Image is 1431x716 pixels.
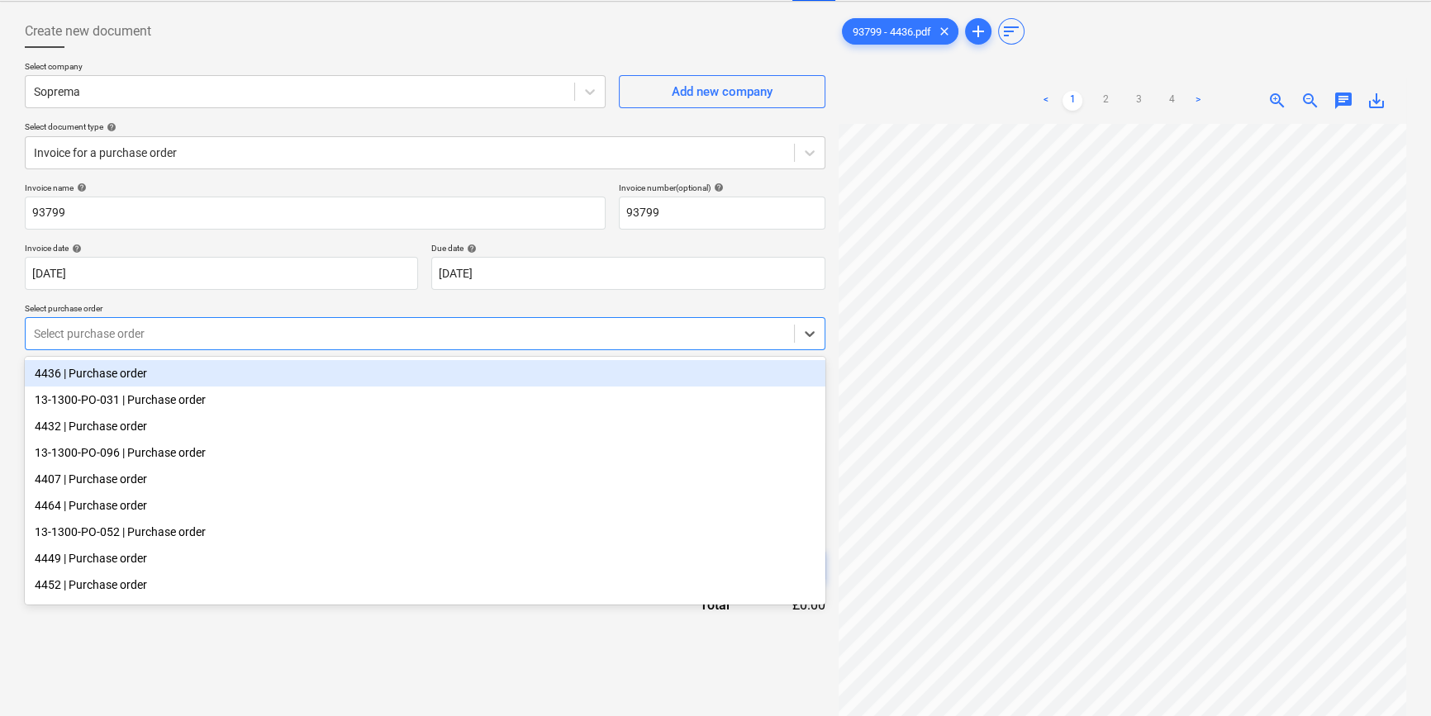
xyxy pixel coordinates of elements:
div: Add new company [672,81,773,102]
div: 13-1300-PO-052 | Purchase order [25,519,825,545]
span: zoom_out [1300,91,1320,111]
div: 4462 | Purchase order [25,598,825,624]
div: Due date [431,243,825,254]
a: Page 4 [1162,91,1181,111]
span: sort [1001,21,1021,41]
span: clear [934,21,954,41]
a: Previous page [1036,91,1056,111]
span: add [968,21,988,41]
div: 4432 | Purchase order [25,413,825,439]
div: 13-1300-PO-031 | Purchase order [25,386,825,413]
iframe: Chat Widget [1348,637,1431,716]
div: Select document type [25,121,825,132]
a: Page 2 [1096,91,1115,111]
div: Total [611,595,756,614]
div: £0.00 [756,595,825,614]
div: Invoice number (optional) [619,183,825,193]
div: 4436 | Purchase order [25,360,825,386]
span: help [464,244,477,254]
p: Select purchase order [25,303,825,317]
input: Invoice number [619,197,825,230]
a: Page 1 is your current page [1063,91,1082,111]
span: Create new document [25,21,151,41]
div: 13-1300-PO-096 | Purchase order [25,439,825,466]
input: Due date not specified [431,257,825,290]
span: help [74,183,87,192]
span: chat [1334,91,1353,111]
div: Invoice date [25,243,418,254]
span: save_alt [1367,91,1386,111]
span: help [711,183,724,192]
button: Add new company [619,75,825,108]
p: Select company [25,61,606,75]
input: Invoice name [25,197,606,230]
div: 93799 - 4436.pdf [842,18,958,45]
span: help [69,244,82,254]
div: 4449 | Purchase order [25,545,825,571]
div: 4464 | Purchase order [25,492,825,519]
div: Invoice name [25,183,606,193]
div: 4452 | Purchase order [25,571,825,598]
a: Page 3 [1129,91,1148,111]
input: Invoice date not specified [25,257,418,290]
a: Next page [1188,91,1208,111]
span: 93799 - 4436.pdf [843,26,941,38]
div: 4407 | Purchase order [25,466,825,492]
span: zoom_in [1267,91,1287,111]
span: help [103,122,116,132]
